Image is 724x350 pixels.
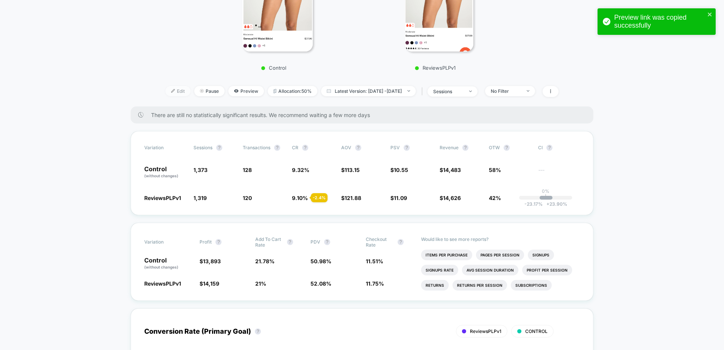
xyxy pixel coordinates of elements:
[440,167,461,173] span: $
[421,250,472,260] li: Items Per Purchase
[452,280,507,291] li: Returns Per Session
[469,91,472,92] img: end
[341,167,360,173] span: $
[511,280,552,291] li: Subscriptions
[200,89,204,93] img: end
[522,265,572,275] li: Profit Per Session
[491,88,521,94] div: No Filter
[292,145,298,150] span: CR
[311,258,331,264] span: 50.98 %
[443,195,461,201] span: 14,626
[311,280,331,287] span: 52.08 %
[489,195,501,201] span: 42%
[200,280,219,287] span: $
[489,167,501,173] span: 58%
[538,145,580,151] span: CI
[144,195,181,201] span: ReviewsPLPv1
[394,167,408,173] span: 10.55
[194,86,225,96] span: Pause
[440,145,459,150] span: Revenue
[525,328,548,334] span: CONTROL
[345,167,360,173] span: 113.15
[215,239,222,245] button: ?
[216,145,222,151] button: ?
[203,280,219,287] span: 14,159
[274,145,280,151] button: ?
[292,195,308,201] span: 9.10 %
[420,86,428,97] span: |
[440,195,461,201] span: $
[193,167,208,173] span: 1,373
[366,258,383,264] span: 11.51 %
[355,145,361,151] button: ?
[341,195,361,201] span: $
[462,145,468,151] button: ?
[144,280,181,287] span: ReviewsPLPv1
[390,145,400,150] span: PSV
[311,239,320,245] span: PDV
[707,11,713,19] button: close
[369,65,501,71] p: ReviewsPLPv1
[476,250,524,260] li: Pages Per Session
[366,280,384,287] span: 11.75 %
[546,201,549,207] span: +
[200,258,221,264] span: $
[255,280,266,287] span: 21 %
[545,194,546,200] p: |
[144,265,178,269] span: (without changes)
[193,195,207,201] span: 1,319
[421,236,580,242] p: Would like to see more reports?
[193,145,212,150] span: Sessions
[327,89,331,93] img: calendar
[268,86,317,96] span: Allocation: 50%
[255,258,275,264] span: 21.78 %
[200,239,212,245] span: Profit
[171,89,175,93] img: edit
[255,236,283,248] span: Add To Cart Rate
[542,188,549,194] p: 0%
[538,168,580,179] span: ---
[470,328,501,334] span: ReviewsPLPv1
[144,173,178,178] span: (without changes)
[341,145,351,150] span: AOV
[614,14,705,30] div: Preview link was copied successfully
[433,89,463,94] div: sessions
[398,239,404,245] button: ?
[302,145,308,151] button: ?
[324,239,330,245] button: ?
[144,166,186,179] p: Control
[390,167,408,173] span: $
[144,257,192,270] p: Control
[407,90,410,92] img: end
[543,201,567,207] span: 23.90 %
[321,86,416,96] span: Latest Version: [DATE] - [DATE]
[208,65,340,71] p: Control
[243,167,252,173] span: 128
[292,167,309,173] span: 9.32 %
[489,145,531,151] span: OTW
[165,86,190,96] span: Edit
[255,328,261,334] button: ?
[243,195,252,201] span: 120
[443,167,461,173] span: 14,483
[203,258,221,264] span: 13,893
[311,193,328,202] div: - 2.4 %
[546,145,552,151] button: ?
[462,265,518,275] li: Avg Session Duration
[421,265,458,275] li: Signups Rate
[528,250,554,260] li: Signups
[366,236,394,248] span: Checkout Rate
[527,90,529,92] img: end
[287,239,293,245] button: ?
[273,89,276,93] img: rebalance
[524,201,543,207] span: -23.17 %
[151,112,578,118] span: There are still no statistically significant results. We recommend waiting a few more days
[144,236,186,248] span: Variation
[345,195,361,201] span: 121.88
[504,145,510,151] button: ?
[421,280,449,291] li: Returns
[390,195,407,201] span: $
[144,145,186,151] span: Variation
[228,86,264,96] span: Preview
[404,145,410,151] button: ?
